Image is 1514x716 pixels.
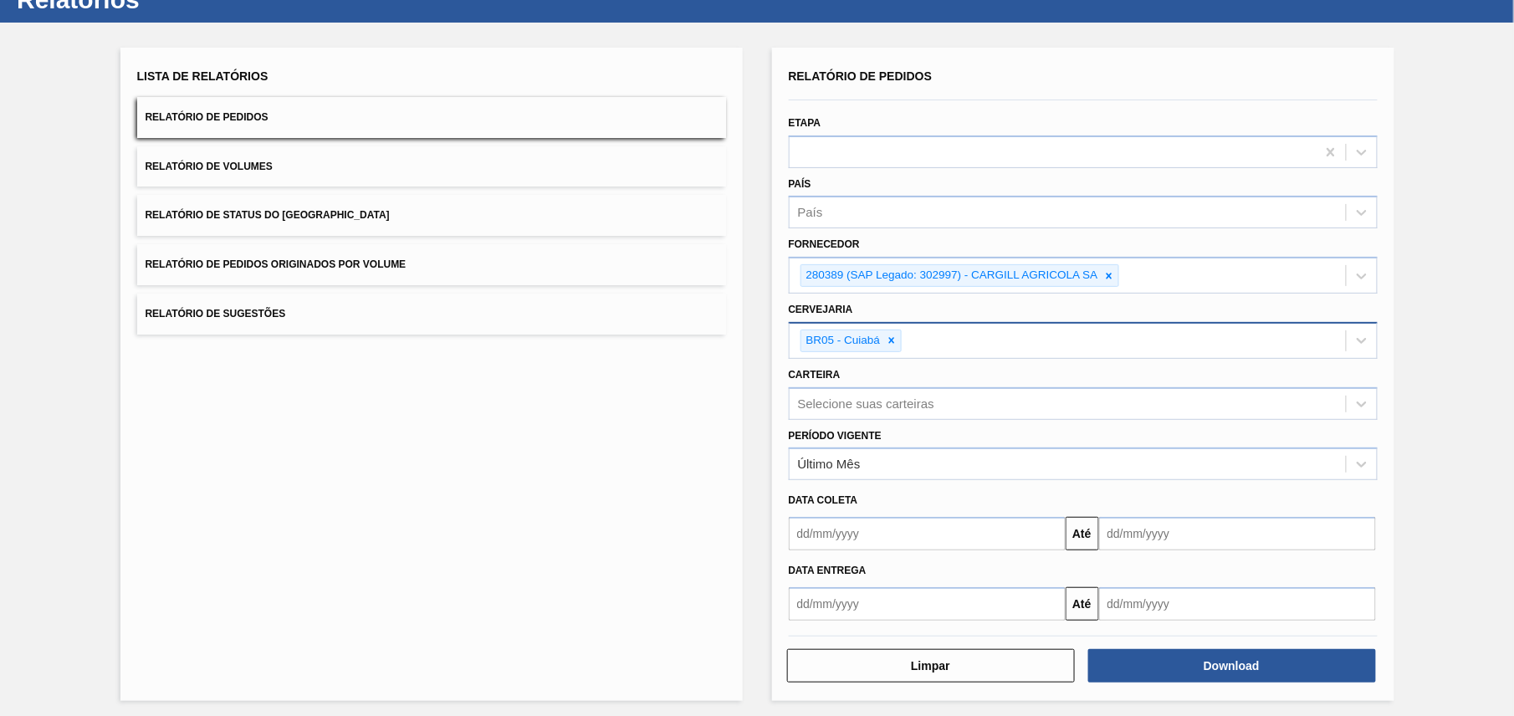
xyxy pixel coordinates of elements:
span: Relatório de Pedidos Originados por Volume [146,258,407,270]
button: Relatório de Sugestões [137,294,726,335]
span: Data entrega [789,565,867,576]
input: dd/mm/yyyy [789,517,1066,550]
button: Relatório de Pedidos Originados por Volume [137,244,726,285]
label: Cervejaria [789,304,853,315]
span: Relatório de Pedidos [789,69,933,83]
label: País [789,178,811,190]
div: 280389 (SAP Legado: 302997) - CARGILL AGRICOLA SA [801,265,1101,286]
button: Relatório de Pedidos [137,97,726,138]
button: Até [1066,587,1099,621]
label: Etapa [789,117,821,129]
button: Download [1088,649,1376,683]
button: Até [1066,517,1099,550]
span: Lista de Relatórios [137,69,269,83]
div: BR05 - Cuiabá [801,330,883,351]
input: dd/mm/yyyy [1099,517,1376,550]
button: Relatório de Volumes [137,146,726,187]
span: Relatório de Volumes [146,161,273,172]
div: Último Mês [798,458,861,472]
span: Relatório de Sugestões [146,308,286,320]
input: dd/mm/yyyy [1099,587,1376,621]
label: Período Vigente [789,430,882,442]
span: Relatório de Pedidos [146,111,269,123]
span: Relatório de Status do [GEOGRAPHIC_DATA] [146,209,390,221]
span: Data coleta [789,494,858,506]
label: Fornecedor [789,238,860,250]
button: Limpar [787,649,1075,683]
div: País [798,206,823,220]
input: dd/mm/yyyy [789,587,1066,621]
button: Relatório de Status do [GEOGRAPHIC_DATA] [137,195,726,236]
div: Selecione suas carteiras [798,396,934,411]
label: Carteira [789,369,841,381]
